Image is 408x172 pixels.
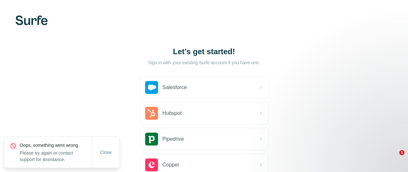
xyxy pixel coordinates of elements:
button: Close [96,147,116,158]
span: Copper [163,161,179,169]
img: pipedrive's logo [145,133,158,146]
p: Oops, something went wrong [20,142,92,148]
p: Sign in with your existing Surfe account if you have one. [148,59,260,66]
span: Pipedrive [163,135,184,143]
p: Please try again or contact support for assistance. [20,150,92,163]
img: salesforce's logo [145,81,158,94]
img: hubspot's logo [145,107,158,120]
h1: Let’s get started! [140,46,269,57]
img: copper's logo [145,158,158,171]
span: 1 [399,150,404,155]
span: Close [100,149,112,156]
iframe: Intercom live chat [386,150,402,166]
span: Salesforce [163,84,187,91]
span: Hubspot [163,109,182,117]
img: Surfe's logo [15,15,48,25]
